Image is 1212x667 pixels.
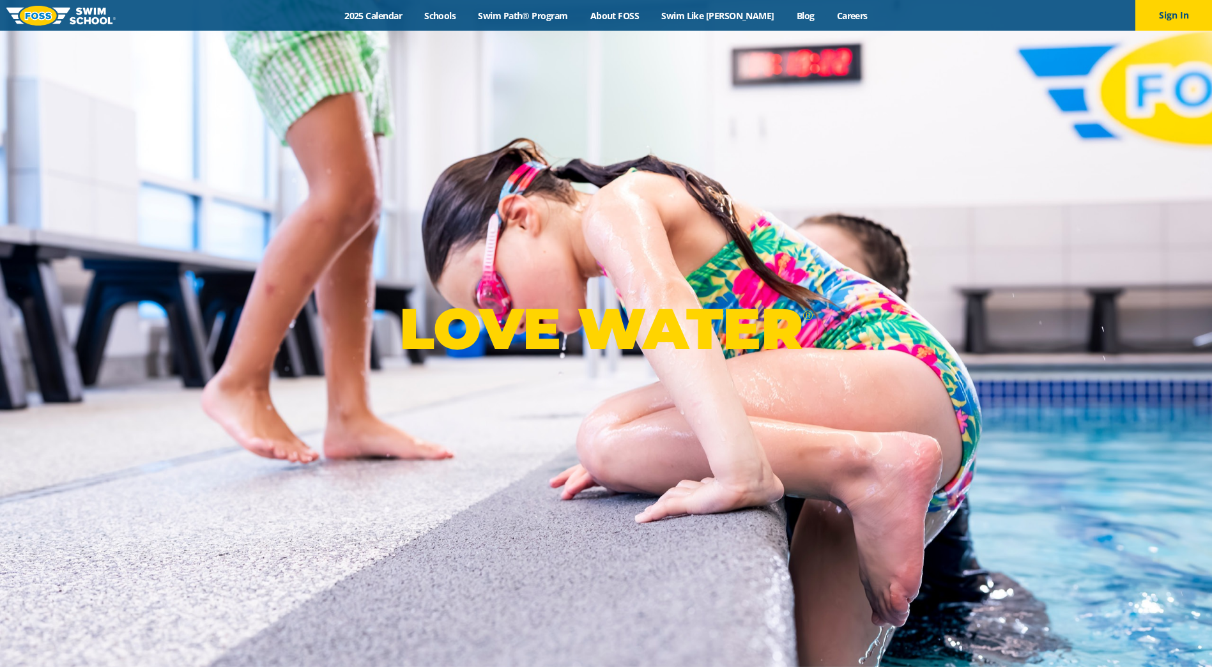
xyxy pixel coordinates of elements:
[467,10,579,22] a: Swim Path® Program
[413,10,467,22] a: Schools
[6,6,116,26] img: FOSS Swim School Logo
[825,10,878,22] a: Careers
[334,10,413,22] a: 2025 Calendar
[802,307,813,323] sup: ®
[650,10,786,22] a: Swim Like [PERSON_NAME]
[399,295,813,363] p: LOVE WATER
[579,10,650,22] a: About FOSS
[785,10,825,22] a: Blog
